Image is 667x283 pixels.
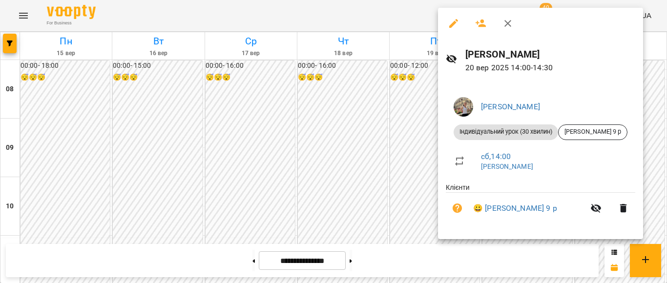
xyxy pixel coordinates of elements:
span: [PERSON_NAME] 9 р [559,127,627,136]
h6: [PERSON_NAME] [465,47,635,62]
ul: Клієнти [446,182,635,228]
a: сб , 14:00 [481,152,511,161]
a: 😀 [PERSON_NAME] 9 р [473,202,557,214]
p: 20 вер 2025 14:00 - 14:30 [465,62,635,74]
img: 3b46f58bed39ef2acf68cc3a2c968150.jpeg [454,97,473,117]
span: Індивідуальний урок (30 хвилин) [454,127,558,136]
a: [PERSON_NAME] [481,102,540,111]
button: Візит ще не сплачено. Додати оплату? [446,197,469,220]
a: [PERSON_NAME] [481,162,533,170]
div: [PERSON_NAME] 9 р [558,124,627,140]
